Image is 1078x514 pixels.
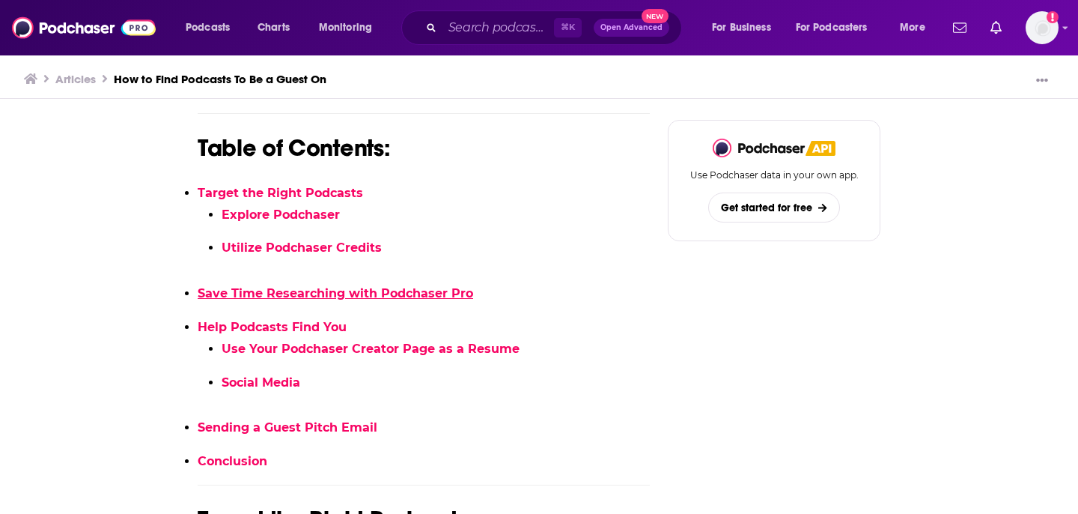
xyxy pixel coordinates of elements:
[889,16,944,40] button: open menu
[186,17,230,38] span: Podcasts
[713,139,806,157] img: Podchaser - Follow, Share and Rate Podcasts
[690,169,859,181] p: Use Podchaser data in your own app.
[1047,11,1059,23] svg: Add a profile image
[442,16,554,40] input: Search podcasts, credits, & more...
[806,141,835,156] img: Podchaser API banner
[12,13,156,42] img: Podchaser - Follow, Share and Rate Podcasts
[198,420,377,435] a: Sending a Guest Pitch Email
[114,72,326,86] a: How to Find Podcasts To Be a Guest On
[984,15,1008,40] a: Show notifications dropdown
[721,202,812,214] span: Get started for free
[701,16,790,40] button: open menu
[712,17,771,38] span: For Business
[600,24,663,31] span: Open Advanced
[796,17,868,38] span: For Podcasters
[198,454,267,468] a: Conclusion
[175,16,249,40] button: open menu
[198,320,347,334] a: Help Podcasts Find You
[198,186,363,200] a: Target the Right Podcasts
[222,375,300,390] a: Social Media
[222,241,382,255] a: Utilize Podchaser Credits
[1030,72,1054,91] button: Show More Button
[308,16,392,40] button: open menu
[1026,11,1059,44] span: Logged in as amandagibson
[1026,11,1059,44] button: Show profile menu
[258,17,290,38] span: Charts
[786,16,889,40] button: open menu
[947,15,972,40] a: Show notifications dropdown
[594,19,669,37] button: Open AdvancedNew
[642,9,669,23] span: New
[554,18,582,37] span: ⌘ K
[222,342,520,356] a: Use Your Podchaser Creator Page as a Resume
[55,72,96,86] a: Articles
[198,286,473,300] a: Save Time Researching with Podchaser Pro
[900,17,925,38] span: More
[319,17,372,38] span: Monitoring
[248,16,299,40] a: Charts
[708,193,839,223] button: Get started for free
[1026,11,1059,44] img: User Profile
[415,10,696,45] div: Search podcasts, credits, & more...
[222,208,340,222] a: Explore Podchaser
[198,133,650,163] h2: Table of Contents:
